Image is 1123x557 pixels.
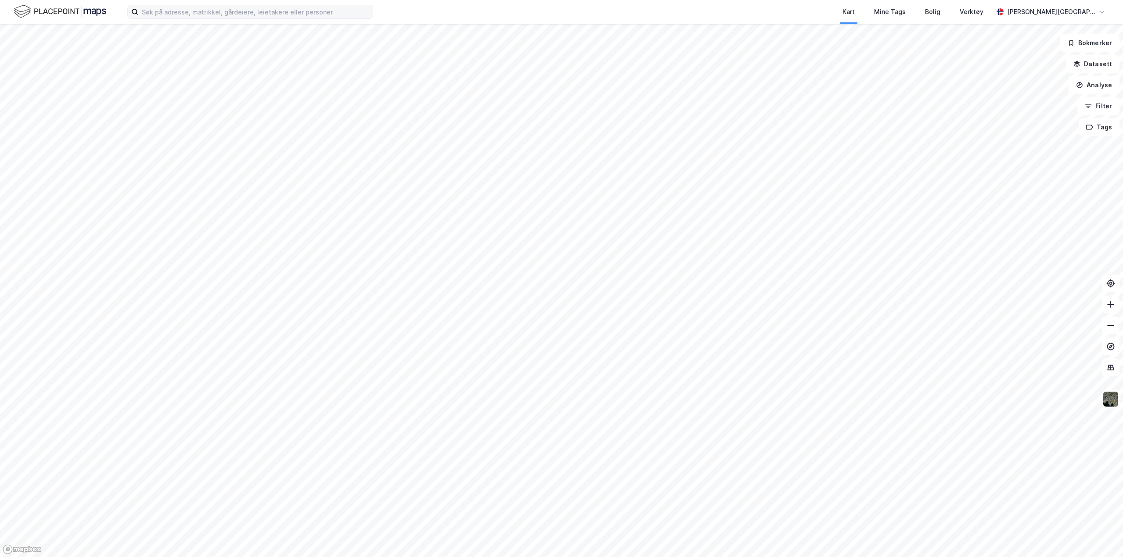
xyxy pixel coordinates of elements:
[14,4,106,19] img: logo.f888ab2527a4732fd821a326f86c7f29.svg
[960,7,983,17] div: Verktøy
[1079,515,1123,557] iframe: Chat Widget
[138,5,373,18] input: Søk på adresse, matrikkel, gårdeiere, leietakere eller personer
[874,7,906,17] div: Mine Tags
[1007,7,1095,17] div: [PERSON_NAME][GEOGRAPHIC_DATA]
[842,7,855,17] div: Kart
[925,7,940,17] div: Bolig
